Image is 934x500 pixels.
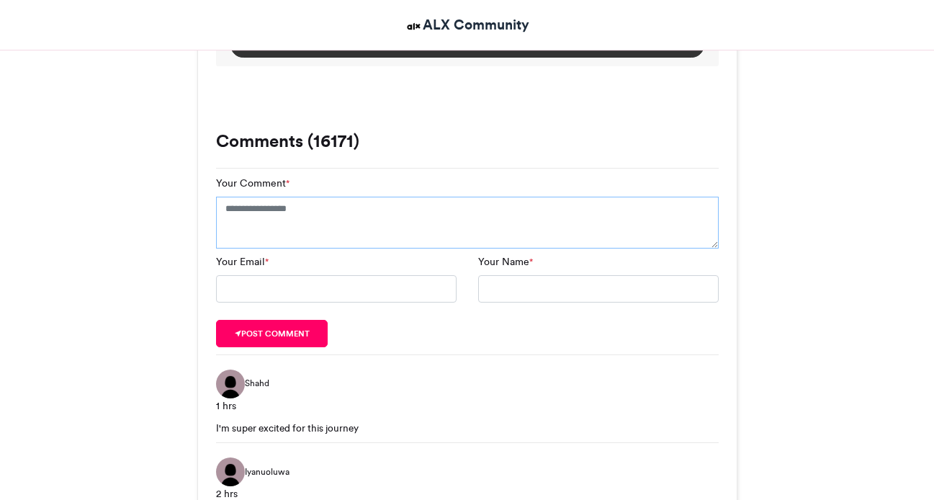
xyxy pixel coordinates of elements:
span: Shahd [245,377,269,390]
img: ALX Community [405,17,423,35]
h3: Comments (16171) [216,133,719,150]
img: Shahd [216,370,245,398]
label: Your Email [216,254,269,269]
div: I'm super excited for this journey [216,421,719,435]
button: Post comment [216,320,328,347]
span: Iyanuoluwa [245,465,289,478]
div: 1 hrs [216,398,719,414]
img: Iyanuoluwa [216,457,245,486]
label: Your Comment [216,176,289,191]
a: ALX Community [405,14,529,35]
label: Your Name [478,254,533,269]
